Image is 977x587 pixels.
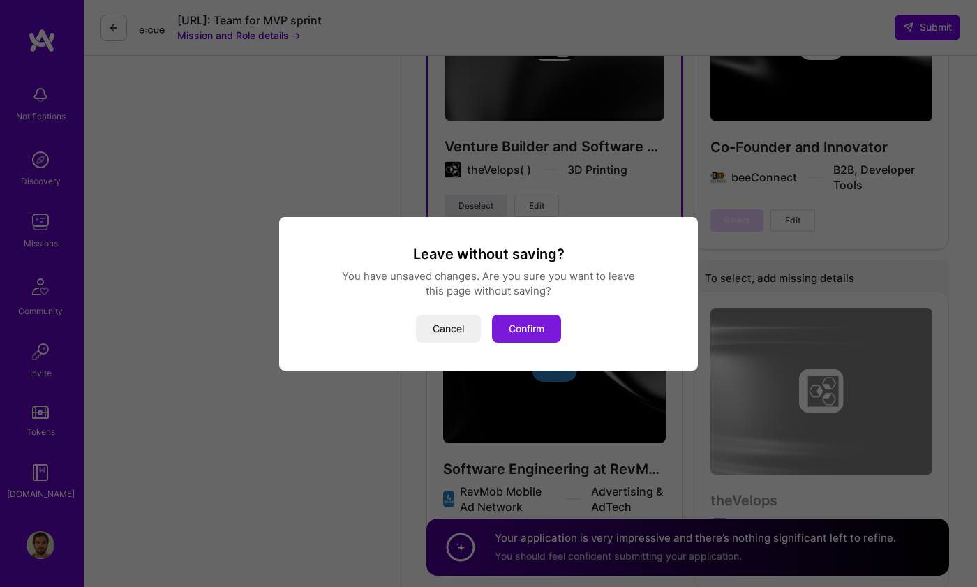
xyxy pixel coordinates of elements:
[492,315,561,343] button: Confirm
[296,269,681,283] div: You have unsaved changes. Are you sure you want to leave
[296,283,681,298] div: this page without saving?
[296,245,681,263] h3: Leave without saving?
[416,315,481,343] button: Cancel
[279,217,698,371] div: modal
